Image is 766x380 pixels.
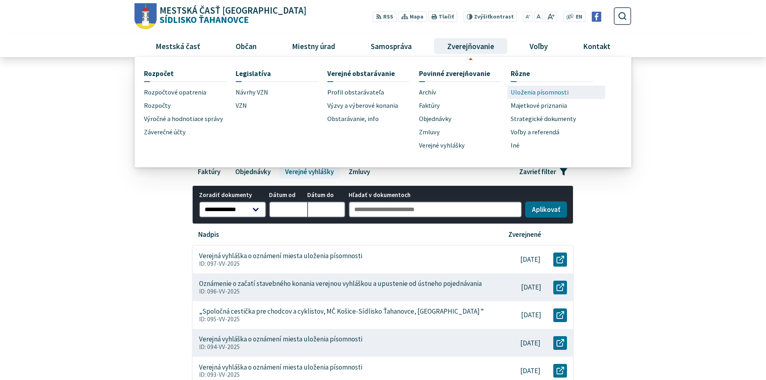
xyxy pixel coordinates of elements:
[199,279,482,288] p: Oznámenie o začatí stavebného konania verejnou vyhláškou a upustenie od ústneho pojednávania
[511,66,593,81] a: Rôzne
[327,112,379,125] span: Obstarávanie, info
[144,86,236,99] a: Rozpočtové opatrenia
[160,6,306,15] span: Mestská časť [GEOGRAPHIC_DATA]
[199,307,484,316] p: „Spoločná cestička pre chodcov a cyklistov, MČ Košice-Sídlisko Ťahanovce, [GEOGRAPHIC_DATA] “
[199,260,483,267] p: ID: 097-VV-2025
[511,125,559,139] span: Voľby a referendá
[289,35,338,57] span: Miestny úrad
[221,35,271,57] a: Občan
[368,35,415,57] span: Samospráva
[463,11,517,22] button: Zvýšiťkontrast
[520,339,540,347] p: [DATE]
[419,99,440,112] span: Faktúry
[152,35,203,57] span: Mestská časť
[236,99,247,112] span: VZN
[544,11,557,22] button: Zväčšiť veľkosť písma
[569,35,625,57] a: Kontakt
[144,66,226,81] a: Rozpočet
[144,125,236,139] a: Záverečné účty
[236,99,327,112] a: VZN
[144,112,236,125] a: Výročné a hodnotiace správy
[419,66,501,81] a: Povinné zverejňovanie
[279,165,340,179] a: Verejné vyhlášky
[199,192,266,199] span: Zoradiť dokumenty
[519,168,556,176] span: Zavrieť filter
[192,165,226,179] a: Faktúry
[199,363,362,372] p: Verejná vyhláška o oznámení miesta uloženia písomnosti
[198,230,219,239] p: Nadpis
[307,201,345,218] input: Dátum do
[398,11,427,22] a: Mapa
[513,165,574,179] button: Zavrieť filter
[428,11,457,22] button: Tlačiť
[419,125,440,139] span: Zmluvy
[439,14,454,20] span: Tlačiť
[349,192,522,199] span: Hľadať v dokumentoch
[135,3,306,29] a: Logo Sídlisko Ťahanovce, prejsť na domovskú stránku.
[523,11,533,22] button: Zmenšiť veľkosť písma
[135,3,157,29] img: Prejsť na domovskú stránku
[474,13,490,20] span: Zvýšiť
[419,86,436,99] span: Archív
[269,192,307,199] span: Dátum od
[419,112,511,125] a: Objednávky
[141,35,215,57] a: Mestská časť
[307,192,345,199] span: Dátum do
[236,66,318,81] a: Legislatíva
[236,86,268,99] span: Návrhy VZN
[327,86,419,99] a: Profil obstarávateľa
[576,13,582,21] span: EN
[199,288,484,295] p: ID: 096-VV-2025
[508,230,541,239] p: Zverejnené
[356,35,427,57] a: Samospráva
[199,201,266,218] select: Zoradiť dokumenty
[444,35,497,57] span: Zverejňovanie
[574,13,585,21] a: EN
[511,66,530,81] span: Rôzne
[199,371,483,378] p: ID: 093-VV-2025
[520,367,540,375] p: [DATE]
[232,35,259,57] span: Občan
[521,283,541,292] p: [DATE]
[373,11,396,22] a: RSS
[410,13,423,21] span: Mapa
[236,86,327,99] a: Návrhy VZN
[383,13,393,21] span: RSS
[327,66,410,81] a: Verejné obstarávanie
[419,139,465,152] span: Verejné vyhlášky
[419,139,511,152] a: Verejné vyhlášky
[474,14,514,20] span: kontrast
[269,201,307,218] input: Dátum od
[433,35,509,57] a: Zverejňovanie
[511,112,602,125] a: Strategické dokumenty
[511,99,567,112] span: Majetkové priznania
[144,99,171,112] span: Rozpočty
[327,112,419,125] a: Obstarávanie, info
[580,35,614,57] span: Kontakt
[144,112,223,125] span: Výročné a hodnotiace správy
[144,125,186,139] span: Záverečné účty
[343,165,376,179] a: Zmluvy
[419,86,511,99] a: Archív
[327,99,398,112] span: Výzvy a výberové konania
[157,6,307,25] span: Sídlisko Ťahanovce
[199,252,362,260] p: Verejná vyhláška o oznámení miesta uloženia písomnosti
[327,99,419,112] a: Výzvy a výberové konania
[515,35,563,57] a: Voľby
[236,66,271,81] span: Legislatíva
[511,86,602,99] a: Uloženia písomnosti
[525,201,567,218] button: Aplikovať
[144,99,236,112] a: Rozpočty
[327,66,395,81] span: Verejné obstarávanie
[419,112,452,125] span: Objednávky
[521,311,541,319] p: [DATE]
[419,66,490,81] span: Povinné zverejňovanie
[511,125,602,139] a: Voľby a referendá
[419,125,511,139] a: Zmluvy
[199,316,484,323] p: ID: 095-VV-2025
[511,112,576,125] span: Strategické dokumenty
[534,11,543,22] button: Nastaviť pôvodnú veľkosť písma
[199,343,483,351] p: ID: 094-VV-2025
[527,35,551,57] span: Voľby
[511,139,520,152] span: Iné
